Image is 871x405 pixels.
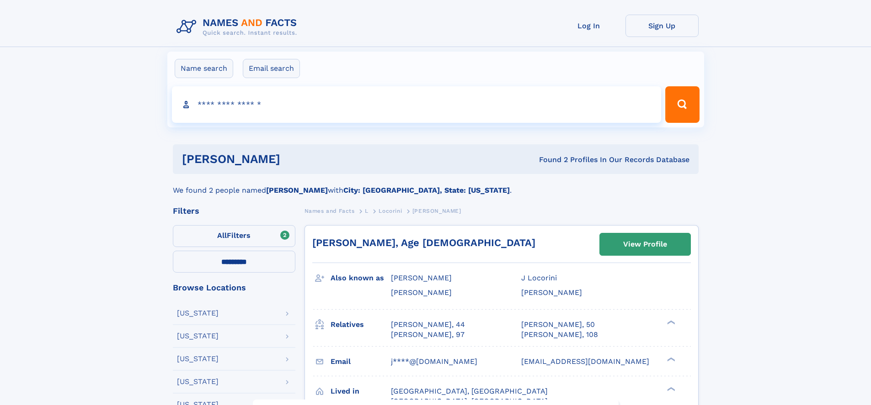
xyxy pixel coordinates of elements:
[412,208,461,214] span: [PERSON_NAME]
[177,378,219,385] div: [US_STATE]
[175,59,233,78] label: Name search
[331,354,391,369] h3: Email
[305,205,355,216] a: Names and Facts
[665,86,699,123] button: Search Button
[379,205,402,216] a: Locorini
[600,233,690,255] a: View Profile
[521,274,557,282] span: J Locorini
[391,387,548,395] span: [GEOGRAPHIC_DATA], [GEOGRAPHIC_DATA]
[521,330,598,340] a: [PERSON_NAME], 108
[331,317,391,332] h3: Relatives
[177,355,219,363] div: [US_STATE]
[410,155,689,165] div: Found 2 Profiles In Our Records Database
[379,208,402,214] span: Locorini
[365,208,369,214] span: L
[172,86,662,123] input: search input
[365,205,369,216] a: L
[343,186,510,195] b: City: [GEOGRAPHIC_DATA], State: [US_STATE]
[521,288,582,297] span: [PERSON_NAME]
[521,320,595,330] a: [PERSON_NAME], 50
[625,15,699,37] a: Sign Up
[665,356,676,362] div: ❯
[217,231,227,240] span: All
[312,237,535,248] a: [PERSON_NAME], Age [DEMOGRAPHIC_DATA]
[391,320,465,330] a: [PERSON_NAME], 44
[665,319,676,325] div: ❯
[173,225,295,247] label: Filters
[266,186,328,195] b: [PERSON_NAME]
[331,384,391,399] h3: Lived in
[173,284,295,292] div: Browse Locations
[173,15,305,39] img: Logo Names and Facts
[177,310,219,317] div: [US_STATE]
[665,386,676,392] div: ❯
[243,59,300,78] label: Email search
[177,332,219,340] div: [US_STATE]
[623,234,667,255] div: View Profile
[173,174,699,196] div: We found 2 people named with .
[521,357,649,366] span: [EMAIL_ADDRESS][DOMAIN_NAME]
[391,288,452,297] span: [PERSON_NAME]
[173,207,295,215] div: Filters
[182,153,410,165] h1: [PERSON_NAME]
[552,15,625,37] a: Log In
[391,330,465,340] a: [PERSON_NAME], 97
[391,274,452,282] span: [PERSON_NAME]
[331,270,391,286] h3: Also known as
